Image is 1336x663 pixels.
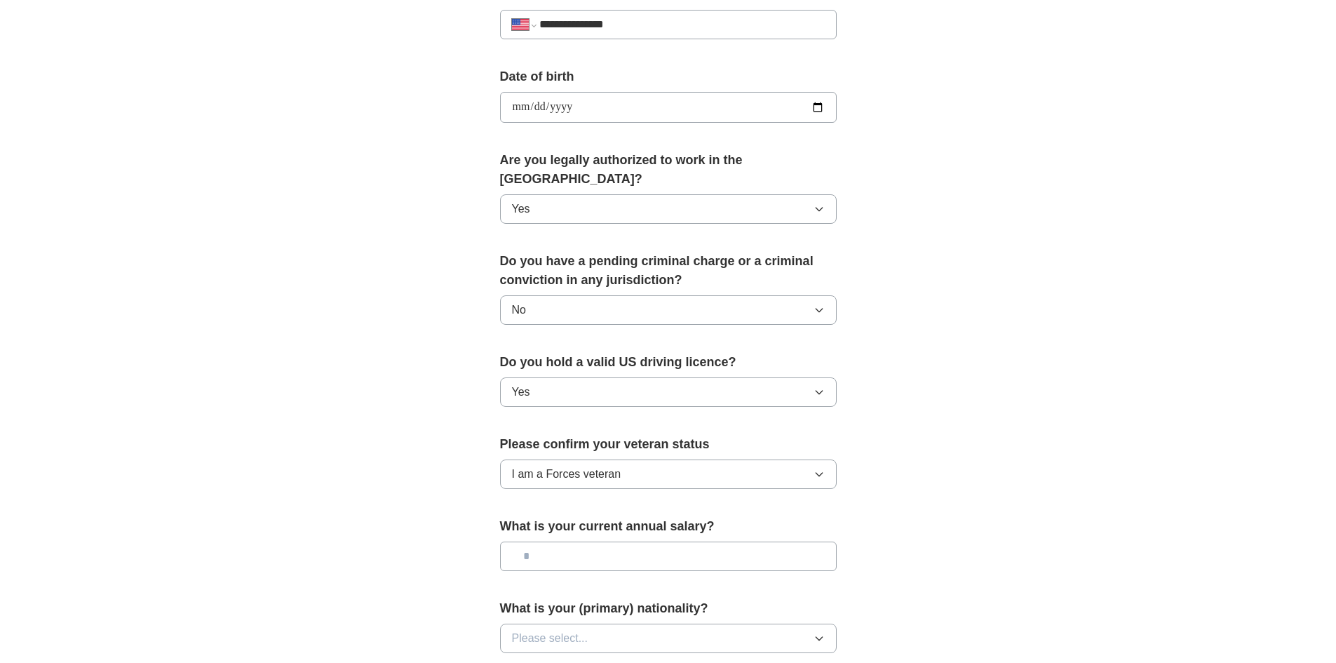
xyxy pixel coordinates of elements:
button: Please select... [500,624,837,653]
span: Please select... [512,630,588,647]
span: Yes [512,384,530,401]
label: Are you legally authorized to work in the [GEOGRAPHIC_DATA]? [500,151,837,189]
button: Yes [500,194,837,224]
button: I am a Forces veteran [500,460,837,489]
label: Do you have a pending criminal charge or a criminal conviction in any jurisdiction? [500,252,837,290]
button: Yes [500,377,837,407]
button: No [500,295,837,325]
label: Do you hold a valid US driving licence? [500,353,837,372]
span: I am a Forces veteran [512,466,621,483]
label: What is your current annual salary? [500,517,837,536]
span: Yes [512,201,530,217]
label: What is your (primary) nationality? [500,599,837,618]
label: Date of birth [500,67,837,86]
label: Please confirm your veteran status [500,435,837,454]
span: No [512,302,526,319]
